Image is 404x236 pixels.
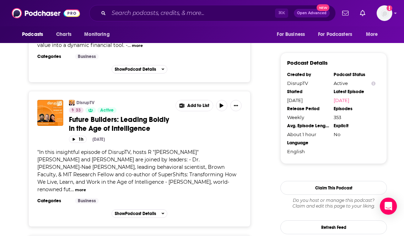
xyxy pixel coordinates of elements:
span: " [37,149,236,193]
h3: Categories [37,54,69,59]
img: User Profile [377,5,392,21]
h3: Podcast Details [287,59,328,66]
span: In this insightful episode of DisrupTV, hosts R "[PERSON_NAME]" [PERSON_NAME] and [PERSON_NAME] a... [37,149,236,193]
div: Created by [287,72,329,77]
button: 1h [69,136,87,143]
span: Show Podcast Details [115,211,156,216]
div: Weekly [287,114,329,120]
a: Business [75,54,99,59]
span: Do you host or manage this podcast? [280,198,387,203]
button: Show More Button [230,100,242,111]
a: [DATE] [334,97,376,103]
span: ... [128,42,131,48]
div: Claim and edit this page to your liking. [280,198,387,209]
a: Charts [52,28,76,41]
a: Active [97,107,117,113]
div: About 1 hour [287,132,329,137]
a: DisrupTV [76,100,95,106]
button: ShowPodcast Details [112,65,168,74]
button: Claim This Podcast [280,181,387,195]
div: Latest Episode [334,89,376,95]
button: open menu [272,28,314,41]
button: open menu [313,28,362,41]
a: 33 [69,107,84,113]
button: more [132,43,143,49]
h3: Categories [37,198,69,204]
button: Show profile menu [377,5,392,21]
div: Language [287,140,329,146]
div: DisrupTV [287,80,329,86]
div: Active [334,80,376,86]
span: More [366,29,378,39]
a: Business [75,198,99,204]
button: Open AdvancedNew [294,9,330,17]
span: Active [100,107,114,114]
div: 353 [334,114,376,120]
button: more [75,187,86,193]
span: Add to List [187,103,209,108]
div: No [334,132,376,137]
button: open menu [79,28,119,41]
span: ... [71,186,74,193]
div: [DATE] [287,97,329,103]
span: New [317,4,329,11]
div: Episodes [334,106,376,112]
img: DisrupTV [69,100,75,106]
div: Open Intercom Messenger [380,198,397,215]
div: Started [287,89,329,95]
button: ShowPodcast Details [112,209,168,218]
span: Open Advanced [297,11,327,15]
span: Charts [56,29,71,39]
div: Release Period [287,106,329,112]
svg: Add a profile image [387,5,392,11]
span: ⌘ K [275,9,288,18]
button: Show Info [371,81,376,86]
div: Explicit [334,123,376,129]
button: open menu [361,28,387,41]
a: Future Builders: Leading Boldly in the Age of Intelligence [69,115,171,133]
span: For Podcasters [318,29,352,39]
div: Search podcasts, credits, & more... [89,5,336,21]
span: Show Podcast Details [115,67,156,72]
span: For Business [277,29,305,39]
div: Avg. Episode Length [287,123,329,129]
span: Podcasts [22,29,43,39]
a: Show notifications dropdown [339,7,351,19]
img: Podchaser - Follow, Share and Rate Podcasts [12,6,80,20]
div: [DATE] [92,137,105,142]
div: Podcast Status [334,72,376,77]
span: Monitoring [84,29,109,39]
span: Future Builders: Leading Boldly in the Age of Intelligence [69,115,169,133]
button: open menu [17,28,52,41]
div: English [287,149,329,154]
button: Show More Button [176,100,213,111]
input: Search podcasts, credits, & more... [109,7,275,19]
img: Future Builders: Leading Boldly in the Age of Intelligence [37,100,63,126]
span: Logged in as NFLY_Motiv [377,5,392,21]
button: Refresh Feed [280,220,387,234]
span: 33 [76,107,81,114]
a: Show notifications dropdown [357,7,368,19]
